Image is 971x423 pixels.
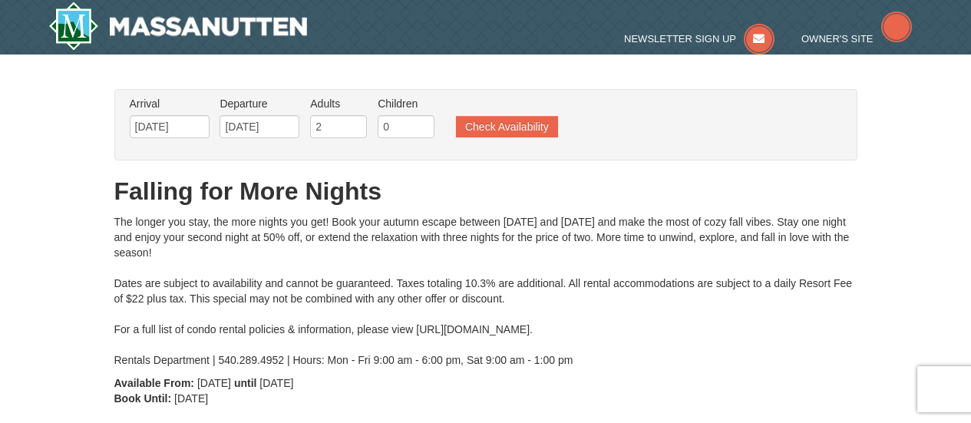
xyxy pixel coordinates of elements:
img: Massanutten Resort Logo [48,2,308,51]
label: Arrival [130,96,210,111]
strong: Available From: [114,377,195,389]
span: [DATE] [197,377,231,389]
a: Massanutten Resort [48,2,308,51]
label: Children [378,96,434,111]
button: Check Availability [456,116,558,137]
span: [DATE] [174,392,208,405]
label: Departure [220,96,299,111]
a: Newsletter Sign Up [624,33,774,45]
a: Owner's Site [801,33,912,45]
strong: Book Until: [114,392,172,405]
span: Newsletter Sign Up [624,33,736,45]
h1: Falling for More Nights [114,176,857,207]
span: [DATE] [259,377,293,389]
strong: until [234,377,257,389]
div: The longer you stay, the more nights you get! Book your autumn escape between [DATE] and [DATE] a... [114,214,857,368]
span: Owner's Site [801,33,874,45]
label: Adults [310,96,367,111]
